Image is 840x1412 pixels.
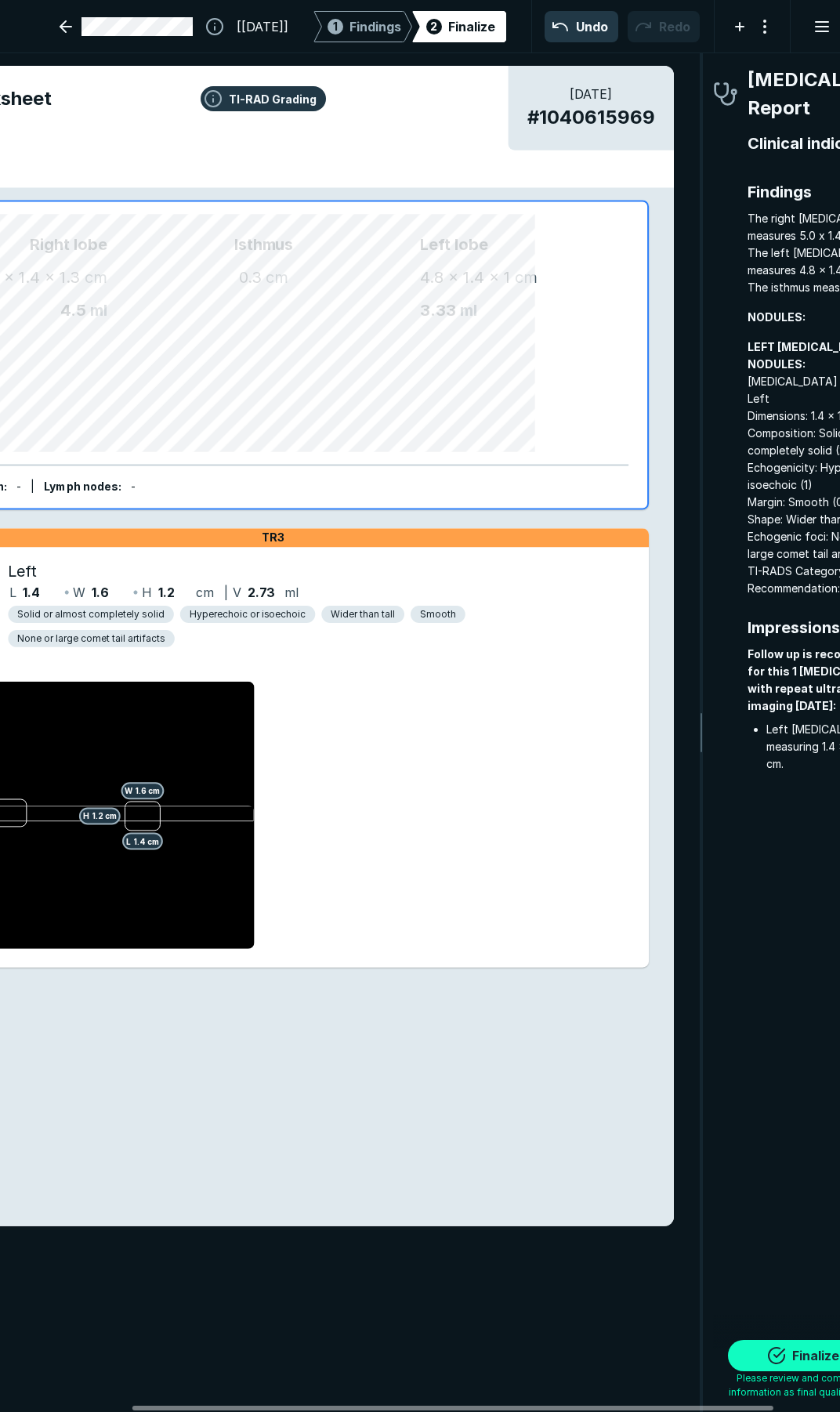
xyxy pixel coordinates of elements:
a: See-Mode Logo [25,9,38,44]
span: L [9,583,16,602]
span: W [73,583,85,602]
span: Left lobe [420,233,610,256]
div: Finalize [448,17,495,36]
span: V [233,583,241,602]
span: ml [284,583,299,602]
div: 1Findings [313,11,412,42]
span: 1.6 [92,583,109,602]
span: cm [515,268,538,287]
span: ml [460,301,477,320]
span: [[DATE]] [237,17,288,36]
span: Wider than tall [331,607,395,621]
span: [DATE] [527,85,656,103]
span: L 1.4 cm [122,832,163,849]
span: - [131,480,136,493]
div: 2Finalize [412,11,506,42]
span: Hyperechoic or isoechoic [190,607,306,621]
span: 4.5 [60,301,86,320]
span: Isthmus [107,233,420,256]
span: Lymph nodes : [44,480,121,493]
span: W 1.6 cm [121,783,164,800]
span: H [142,583,152,602]
button: TI-RAD Grading [201,86,326,111]
span: Smooth [420,607,456,621]
span: 2 [430,18,437,34]
span: 3.33 [420,301,456,320]
span: Solid or almost completely solid [17,607,164,621]
span: 1 [333,18,338,34]
span: cm [266,268,288,287]
span: | [224,585,228,600]
span: cm [196,583,214,602]
span: 1.4 [23,583,40,602]
span: Findings [349,17,401,36]
strong: NODULES: [748,310,806,324]
span: 1.2 [158,583,175,602]
button: Undo [545,11,618,42]
span: None or large comet tail artifacts [17,632,165,646]
div: | [31,478,34,495]
div: - [16,478,21,495]
span: 4.8 x 1.4 x 1 [420,268,510,287]
span: ml [90,301,107,320]
span: 0.3 [239,268,262,287]
span: H 1.2 cm [79,807,121,824]
span: 2.73 [248,583,276,602]
span: Left [8,559,37,583]
button: Redo [628,11,700,42]
span: TR3 [262,530,284,545]
span: cm [85,268,107,287]
span: # 1040615969 [527,103,656,132]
